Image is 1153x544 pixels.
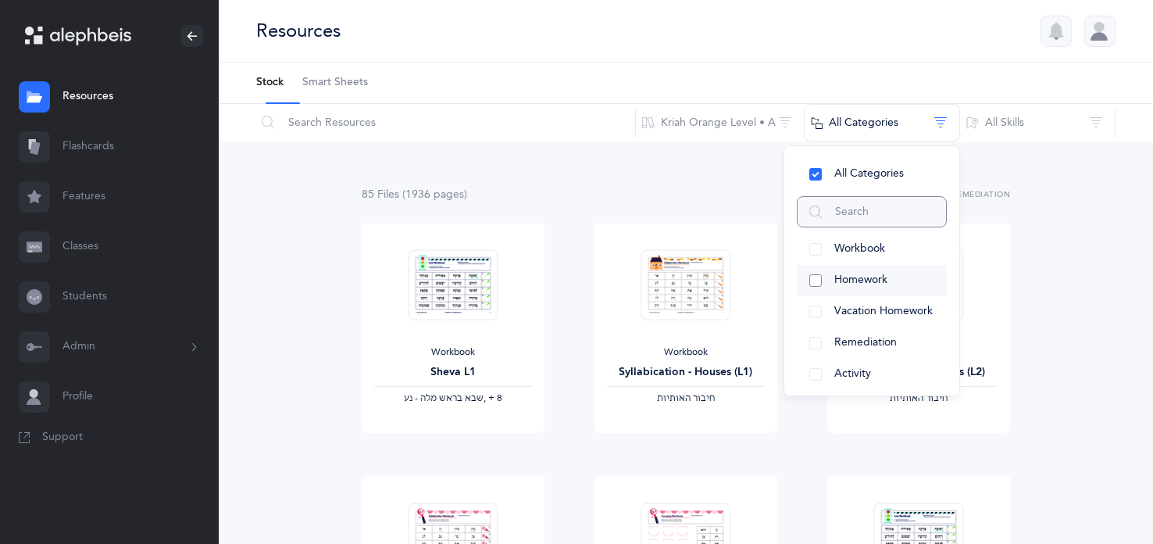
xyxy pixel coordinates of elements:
img: Sheva-Workbook-Orange-A-L1_EN_thumbnail_1757036998.png [408,249,498,320]
span: s [459,188,464,201]
img: Syllabication-Workbook-Level-1-EN_Orange_Houses_thumbnail_1741114714.png [641,249,730,320]
span: s [394,188,399,201]
span: Smart Sheets [302,75,368,91]
span: ‫שבא בראש מלה - נע‬ [404,392,484,403]
button: Kriah Orange Level • A [635,104,805,141]
input: Search [797,196,947,227]
div: Syllabication - Houses (L1) [607,364,765,381]
button: Remediation [936,186,1010,205]
button: Vacation Homework [797,296,947,327]
button: Homework [797,265,947,296]
span: ‫חיבור האותיות‬ [890,392,948,403]
button: All Categories [804,104,960,141]
span: 85 File [362,188,399,201]
div: Resources [256,18,341,44]
span: (1936 page ) [402,188,467,201]
div: Sheva L1 [374,364,532,381]
span: Support [42,430,83,446]
button: Workbook [797,234,947,265]
span: ‫חיבור האותיות‬ [657,392,715,403]
button: Activity [797,359,947,390]
span: Homework [834,274,887,286]
button: All Skills [959,104,1116,141]
div: Workbook [374,346,532,359]
div: ‪, + 8‬ [374,392,532,405]
button: All Categories [797,159,947,190]
span: Workbook [834,242,885,255]
div: Workbook [607,346,765,359]
button: Letter Recognition [797,390,947,421]
span: Vacation Homework [834,305,933,317]
span: Remediation [834,336,897,349]
input: Search Resources [255,104,636,141]
span: All Categories [834,167,904,180]
button: Remediation [797,327,947,359]
span: Activity [834,367,871,380]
